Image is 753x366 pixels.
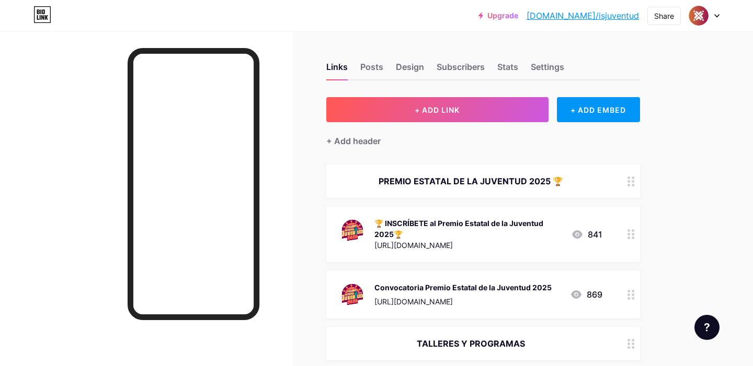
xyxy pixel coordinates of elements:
div: Share [654,10,674,21]
div: + ADD EMBED [557,97,640,122]
span: + ADD LINK [415,105,460,114]
div: [URL][DOMAIN_NAME] [374,240,563,251]
div: 869 [570,288,602,301]
div: Settings [531,61,564,79]
div: Links [326,61,348,79]
div: Design [396,61,424,79]
div: + Add header [326,135,381,147]
div: Stats [497,61,518,79]
div: 🏆 INSCRÍBETE al Premio Estatal de la Juventud 2025🏆 [374,218,563,240]
div: Posts [360,61,383,79]
img: isjuventud [689,6,709,26]
div: Subscribers [437,61,485,79]
div: 841 [571,228,602,241]
img: 🏆 INSCRÍBETE al Premio Estatal de la Juventud 2025🏆 [339,217,366,244]
div: [URL][DOMAIN_NAME] [374,296,552,307]
div: TALLERES Y PROGRAMAS [339,337,602,350]
a: [DOMAIN_NAME]/isjuventud [527,9,639,22]
a: Upgrade [478,11,518,20]
div: Convocatoria Premio Estatal de la Juventud 2025 [374,282,552,293]
img: Convocatoria Premio Estatal de la Juventud 2025 [339,281,366,308]
button: + ADD LINK [326,97,549,122]
div: PREMIO ESTATAL DE LA JUVENTUD 2025 🏆 [339,175,602,187]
